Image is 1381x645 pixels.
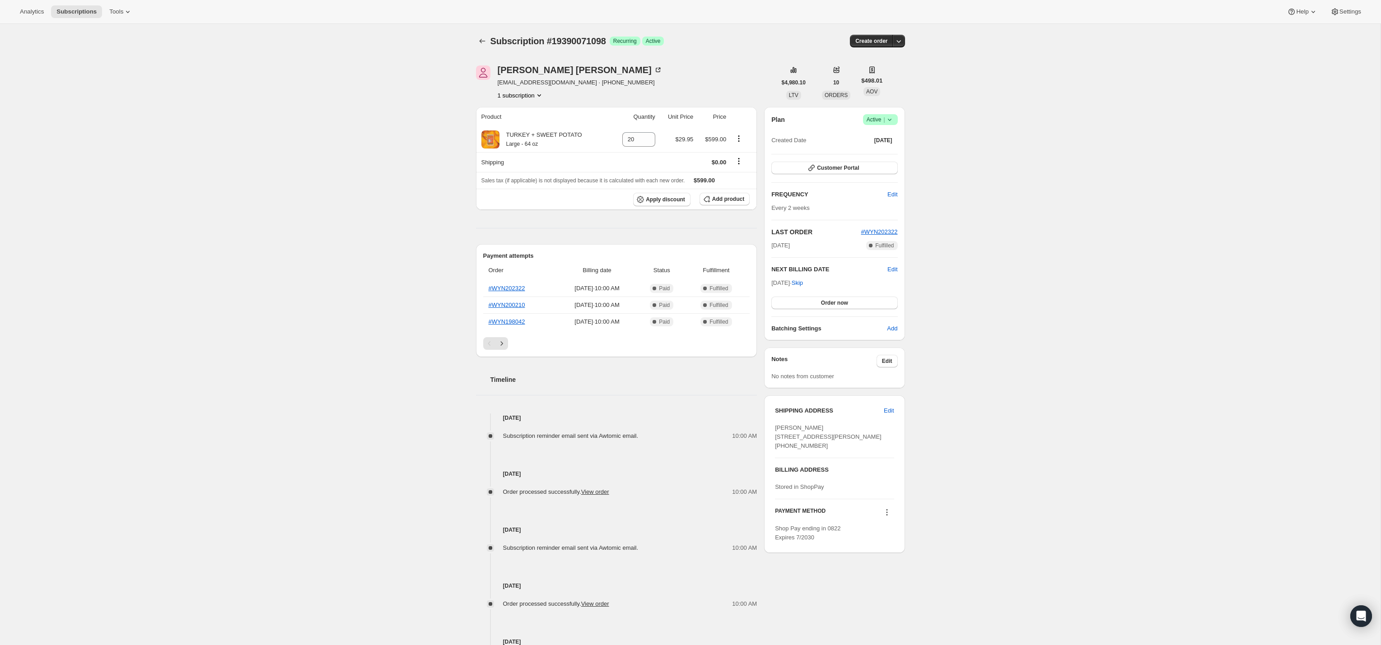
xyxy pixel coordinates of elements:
[887,190,897,199] span: Edit
[705,136,726,143] span: $599.00
[476,469,757,478] h4: [DATE]
[498,78,663,87] span: [EMAIL_ADDRESS][DOMAIN_NAME] · [PHONE_NUMBER]
[559,317,635,326] span: [DATE] · 10:00 AM
[1282,5,1323,18] button: Help
[878,404,899,418] button: Edit
[850,35,893,47] button: Create order
[866,88,877,95] span: AOV
[489,302,525,308] a: #WYN200210
[882,187,903,202] button: Edit
[877,355,898,367] button: Edit
[483,337,750,350] nav: Pagination
[828,76,844,89] button: 10
[659,285,670,292] span: Paid
[646,196,685,203] span: Apply discount
[882,357,892,365] span: Edit
[732,487,757,497] span: 10:00 AM
[490,36,606,46] span: Subscription #19390071098
[1325,5,1367,18] button: Settings
[771,204,810,211] span: Every 2 weeks
[712,195,744,203] span: Add product
[109,8,123,15] span: Tools
[688,266,745,275] span: Fulfillment
[696,107,729,127] th: Price
[559,266,635,275] span: Billing date
[789,92,798,98] span: LTV
[882,321,903,336] button: Add
[641,266,683,275] span: Status
[489,285,525,292] a: #WYN202322
[659,302,670,309] span: Paid
[658,107,696,127] th: Unit Price
[499,130,582,148] div: TURKEY + SWEET POTATO
[659,318,670,325] span: Paid
[884,406,894,415] span: Edit
[775,507,826,520] h3: PAYMENT METHOD
[771,373,834,380] span: No notes from customer
[481,130,499,148] img: product img
[56,8,97,15] span: Subscriptions
[771,324,887,333] h6: Batching Settings
[481,177,685,184] span: Sales tax (if applicable) is not displayed because it is calculated with each new order.
[771,265,887,274] h2: NEXT BILLING DATE
[14,5,49,18] button: Analytics
[483,260,556,280] th: Order
[821,299,848,306] span: Order now
[855,37,887,45] span: Create order
[771,279,803,286] span: [DATE] ·
[676,136,694,143] span: $29.95
[633,193,690,206] button: Apply discount
[503,488,609,495] span: Order processed successfully.
[709,302,728,309] span: Fulfilled
[771,241,790,250] span: [DATE]
[559,301,635,310] span: [DATE] · 10:00 AM
[709,318,728,325] span: Fulfilled
[476,35,489,47] button: Subscriptions
[712,159,727,166] span: $0.00
[611,107,658,127] th: Quantity
[476,581,757,590] h4: [DATE]
[476,65,490,80] span: Tiffany Berch
[867,115,894,124] span: Active
[887,324,897,333] span: Add
[771,162,897,174] button: Customer Portal
[498,65,663,74] div: [PERSON_NAME] [PERSON_NAME]
[489,318,525,325] a: #WYN198042
[775,424,882,449] span: [PERSON_NAME] [STREET_ADDRESS][PERSON_NAME] [PHONE_NUMBER]
[503,600,609,607] span: Order processed successfully.
[20,8,44,15] span: Analytics
[869,134,898,147] button: [DATE]
[782,79,806,86] span: $4,980.10
[732,432,757,441] span: 10:00 AM
[476,525,757,534] h4: [DATE]
[861,228,898,235] span: #WYN202322
[476,152,611,172] th: Shipping
[775,483,824,490] span: Stored in ShopPay
[646,37,661,45] span: Active
[700,193,750,205] button: Add product
[51,5,102,18] button: Subscriptions
[506,141,538,147] small: Large - 64 oz
[775,525,840,541] span: Shop Pay ending in 0822 Expires 7/2030
[732,543,757,552] span: 10:00 AM
[495,337,508,350] button: Next
[483,251,750,260] h2: Payment attempts
[776,76,811,89] button: $4,980.10
[490,375,757,384] h2: Timeline
[104,5,138,18] button: Tools
[1339,8,1361,15] span: Settings
[476,107,611,127] th: Product
[694,177,715,184] span: $599.00
[775,406,884,415] h3: SHIPPING ADDRESS
[771,227,861,237] h2: LAST ORDER
[581,600,609,607] a: View order
[825,92,848,98] span: ORDERS
[503,544,639,551] span: Subscription reminder email sent via Awtomic email.
[874,137,892,144] span: [DATE]
[498,91,544,100] button: Product actions
[476,413,757,422] h4: [DATE]
[875,242,894,249] span: Fulfilled
[771,297,897,309] button: Order now
[1296,8,1308,15] span: Help
[559,284,635,293] span: [DATE] · 10:00 AM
